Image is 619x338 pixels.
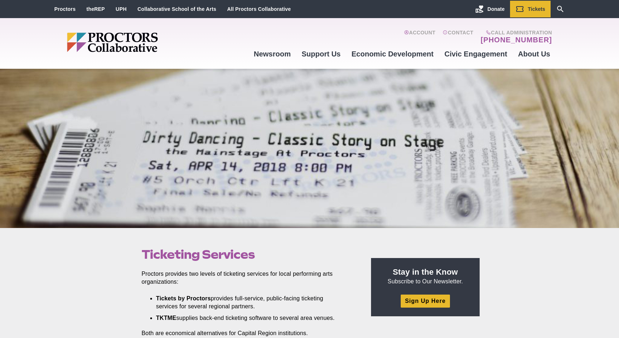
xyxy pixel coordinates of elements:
[156,295,211,301] strong: Tickets by Proctors
[470,1,510,17] a: Donate
[488,6,505,12] span: Donate
[67,33,214,52] img: Proctors logo
[401,295,450,307] a: Sign Up Here
[87,6,105,12] a: theREP
[528,6,545,12] span: Tickets
[142,329,354,337] p: Both are economical alternatives for Capital Region institutions.
[138,6,216,12] a: Collaborative School of the Arts
[156,314,344,322] li: supplies back-end ticketing software to several area venues.
[156,295,344,310] li: provides full-service, public-facing ticketing services for several regional partners.
[142,248,354,261] h1: Ticketing Services
[510,1,551,17] a: Tickets
[479,30,552,35] span: Call Administration
[296,44,346,64] a: Support Us
[346,44,439,64] a: Economic Development
[404,30,435,44] a: Account
[142,270,354,286] p: Proctors provides two levels of ticketing services for local performing arts organizations:
[116,6,127,12] a: UPH
[551,1,570,17] a: Search
[227,6,291,12] a: All Proctors Collaborative
[439,44,513,64] a: Civic Engagement
[443,30,473,44] a: Contact
[393,267,458,276] strong: Stay in the Know
[248,44,296,64] a: Newsroom
[513,44,556,64] a: About Us
[156,315,176,321] strong: TKTME
[54,6,76,12] a: Proctors
[380,267,471,286] p: Subscribe to Our Newsletter.
[481,35,552,44] a: [PHONE_NUMBER]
